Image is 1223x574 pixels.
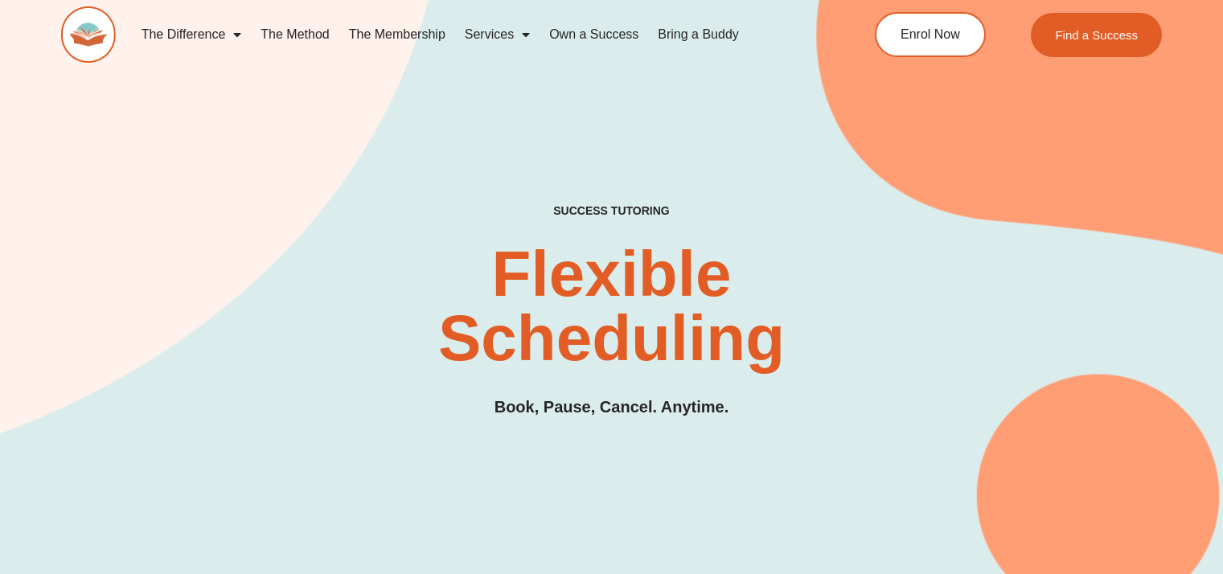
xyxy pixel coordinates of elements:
[495,395,729,420] h3: Book, Pause, Cancel. Anytime.
[901,28,960,41] span: Enrol Now
[339,16,455,53] a: The Membership
[540,16,648,53] a: Own a Success
[132,16,812,53] nav: Menu
[455,16,540,53] a: Services
[251,16,339,53] a: The Method
[648,16,749,53] a: Bring a Buddy
[363,242,860,371] h2: Flexible Scheduling
[1031,13,1162,57] a: Find a Success
[449,204,774,218] h4: SUCCESS TUTORING​
[1055,29,1138,41] span: Find a Success
[132,16,252,53] a: The Difference
[875,12,986,57] a: Enrol Now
